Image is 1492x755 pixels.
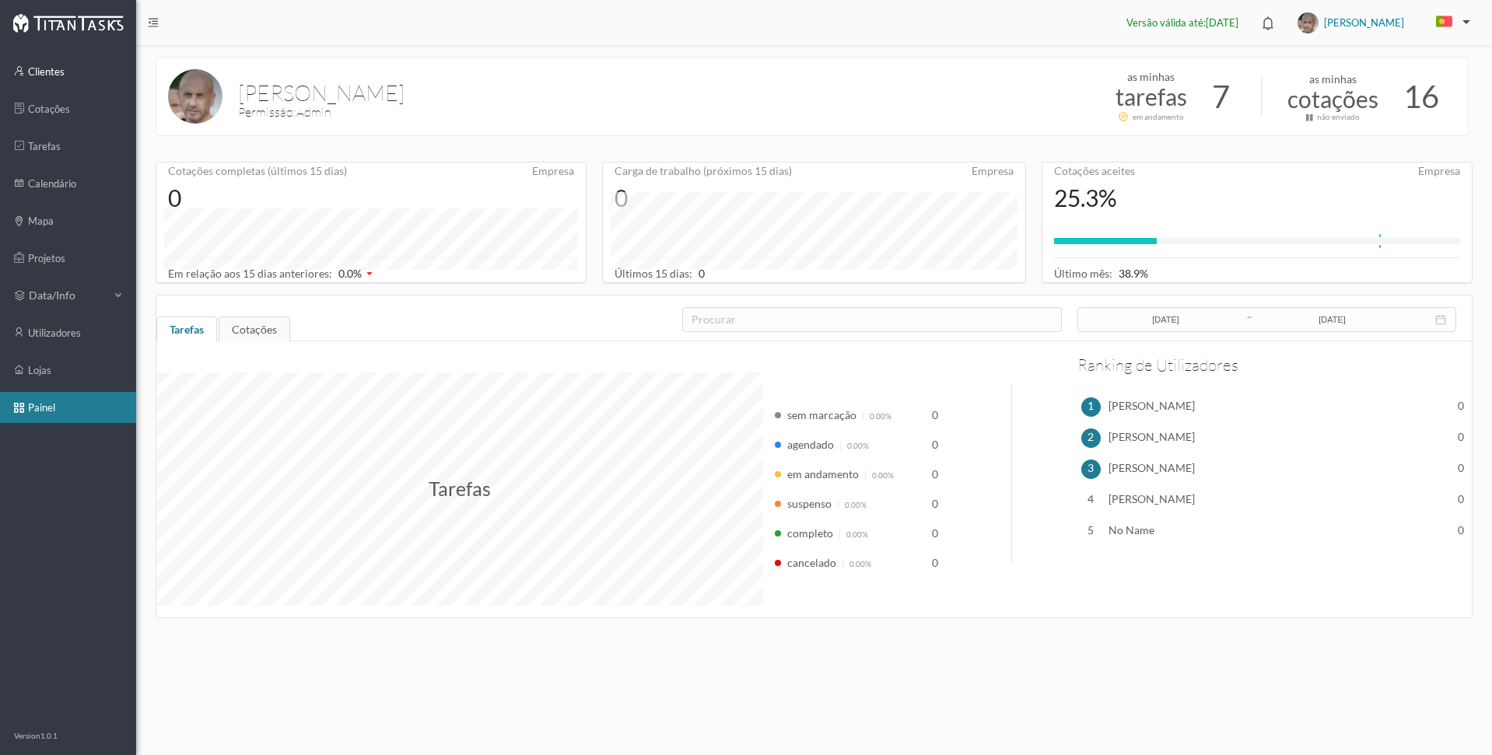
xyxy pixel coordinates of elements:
span: cancelado [787,556,836,569]
span: Empresa [972,166,1014,177]
h1: [PERSON_NAME] [238,76,847,109]
input: Data inicial [1087,311,1245,328]
button: PT [1424,10,1476,35]
i: icon: caret-down [366,270,373,278]
span: 0.00% [870,411,891,421]
div: não enviado [1317,111,1360,123]
span: 0 [932,526,938,540]
span: 0.00% [847,441,869,450]
span: Cotações aceites [1054,164,1135,177]
span: 0 [932,408,938,421]
span: [PERSON_NAME] [1108,397,1195,417]
p: as minhas [1309,71,1357,87]
span: 0 [1458,491,1464,510]
span: 0.0 % [338,267,362,280]
span: 0.00% [849,559,871,568]
div: 4 [1081,491,1101,510]
div: 5 [1081,522,1101,541]
div: 0 [615,183,792,212]
span: 16 [1403,73,1439,120]
span: 0 [1458,460,1464,479]
span: [PERSON_NAME] [1108,460,1195,479]
span: 0 [932,497,938,510]
h2: Ranking de Utilizadores [1077,353,1238,378]
span: 0.00% [846,530,868,539]
span: suspenso [787,497,832,510]
span: Em relação aos 15 dias anteriores: [168,267,374,280]
img: Logo [12,13,124,33]
span: 38.9 % [1119,267,1148,280]
p: Version 1.0.1 [14,730,58,742]
img: txTsP8FTIqgEhwJwtkAAAAASUVORK5CYII= [168,69,222,124]
p: as minhas [1127,68,1175,85]
span: Tarefas [429,477,491,501]
span: Último mês: [1054,267,1148,280]
div: 3 [1081,460,1101,479]
span: completo [787,526,833,540]
span: Cotações completas (últimos 15 dias) [168,164,347,177]
span: em andamento [787,467,859,481]
div: Cotações [219,316,290,348]
div: Tarefas [156,316,217,348]
span: 0 [932,438,938,451]
input: Data final [1253,311,1412,328]
span: data/info [29,288,107,303]
span: agendado [787,438,834,451]
i: icon: menu-fold [148,17,159,28]
p: tarefas [1115,79,1187,114]
span: 7 [1212,73,1230,120]
div: 0 [168,183,347,212]
img: txTsP8FTIqgEhwJwtkAAAAASUVORK5CYII= [1298,12,1319,33]
span: 0 [1458,397,1464,417]
i: icon: calendar [1435,314,1446,325]
span: sem marcação [787,408,856,421]
span: [PERSON_NAME] [1108,428,1195,448]
span: 0.00% [872,470,894,480]
span: [PERSON_NAME] [1108,491,1195,510]
span: 0 [1458,522,1464,541]
div: procurar [692,312,1045,327]
span: 0 [932,467,938,481]
i: icon: bell [1258,13,1278,33]
span: 0 [1458,428,1464,448]
div: 1 [1081,397,1101,417]
span: No Name [1108,522,1154,541]
span: Empresa [1418,166,1460,177]
span: 0 [932,556,938,569]
span: 0.00% [845,500,867,509]
div: 25.3% [1054,183,1135,212]
p: cotações [1287,82,1378,117]
div: em andamento [1133,111,1184,123]
span: 0 [699,267,705,280]
span: Últimos 15 dias: [615,267,692,280]
span: Carga de trabalho (próximos 15 dias) [615,164,792,177]
span: Empresa [532,166,574,177]
div: 2 [1081,428,1101,448]
h3: Permissão : Admin [238,103,847,122]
